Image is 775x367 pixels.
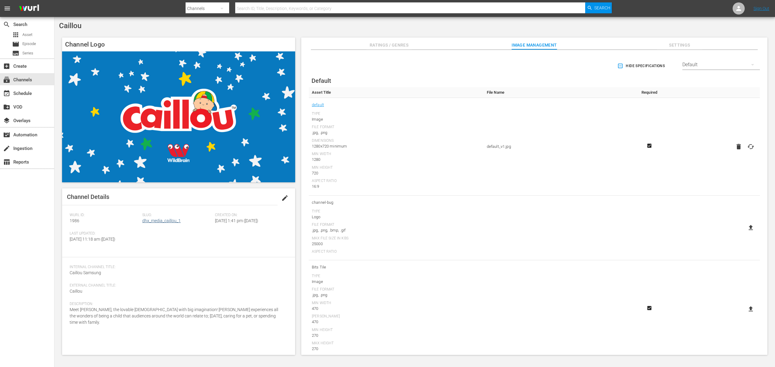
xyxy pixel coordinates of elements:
[631,87,668,98] th: Required
[484,87,631,98] th: File Name
[22,41,36,47] span: Episode
[312,222,481,227] div: File Format
[312,319,481,325] div: 470
[309,87,484,98] th: Asset Title
[70,302,285,307] span: Description:
[3,158,10,166] span: Reports
[22,32,32,38] span: Asset
[312,143,481,149] div: 1280x720 minimum
[70,283,285,288] span: External Channel Title:
[618,63,665,69] span: Hide Specifications
[278,191,292,205] button: edit
[312,77,331,84] span: Default
[4,5,11,12] span: menu
[312,165,481,170] div: Min Height
[657,41,702,49] span: Settings
[3,145,10,152] span: Ingestion
[312,314,481,319] div: [PERSON_NAME]
[512,41,557,49] span: Image Management
[12,41,19,48] span: Episode
[366,41,412,49] span: Ratings / Genres
[12,50,19,57] span: Series
[3,90,10,97] span: Schedule
[312,328,481,333] div: Min Height
[312,116,481,122] div: Image
[67,193,109,200] span: Channel Details
[312,236,481,241] div: Max File Size In Kbs
[215,213,285,218] span: Created On:
[62,51,295,182] img: Caillou
[3,21,10,28] span: Search
[585,2,612,13] button: Search
[70,270,101,275] span: Caillou Samsung
[62,37,295,51] h4: Channel Logo
[70,307,278,325] span: Meet [PERSON_NAME], the lovable [DEMOGRAPHIC_DATA] with big imagination! [PERSON_NAME] experience...
[646,305,653,311] svg: Required
[312,287,481,292] div: File Format
[70,231,139,236] span: Last Updated:
[682,56,760,73] div: Default
[3,131,10,138] span: Automation
[70,218,79,223] span: 1986
[312,125,481,130] div: File Format
[312,279,481,285] div: Image
[312,183,481,190] div: 16:9
[312,209,481,214] div: Type
[281,194,289,202] span: edit
[312,274,481,279] div: Type
[312,214,481,220] div: Logo
[312,170,481,176] div: 720
[70,237,115,242] span: [DATE] 11:18 am ([DATE])
[312,249,481,254] div: Aspect Ratio
[3,103,10,111] span: VOD
[312,301,481,306] div: Min Width
[312,292,481,298] div: .jpg, .png
[312,263,481,271] span: Bits Tile
[142,218,181,223] a: dhx_media_caillou_1
[646,143,653,148] svg: Required
[59,21,81,30] span: Caillou
[3,76,10,83] span: Channels
[754,6,769,11] a: Sign Out
[594,2,610,13] span: Search
[15,2,44,16] img: ans4CAIJ8jUAAAAAAAAAAAAAAAAAAAAAAAAgQb4GAAAAAAAAAAAAAAAAAAAAAAAAJMjXAAAAAAAAAAAAAAAAAAAAAAAAgAT5G...
[70,213,139,218] span: Wurl ID:
[12,31,19,38] span: Asset
[312,179,481,183] div: Aspect Ratio
[312,101,324,109] a: default
[3,63,10,70] span: Create
[312,341,481,346] div: Max Height
[142,213,212,218] span: Slug:
[312,157,481,163] div: 1280
[312,306,481,312] div: 470
[312,346,481,352] div: 270
[70,265,285,270] span: Internal Channel Title:
[312,112,481,116] div: Type
[22,50,33,56] span: Series
[312,152,481,157] div: Min Width
[312,333,481,339] div: 270
[616,57,667,74] button: Hide Specifications
[3,117,10,124] span: Overlays
[312,241,481,247] div: 25000
[312,199,481,206] span: channel-bug
[484,98,631,196] td: default_v1.jpg
[312,227,481,233] div: .jpg, .png, .bmp, .gif
[312,138,481,143] div: Dimensions
[215,218,258,223] span: [DATE] 1:41 pm ([DATE])
[312,130,481,136] div: .jpg, .png
[70,289,82,294] span: Caillou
